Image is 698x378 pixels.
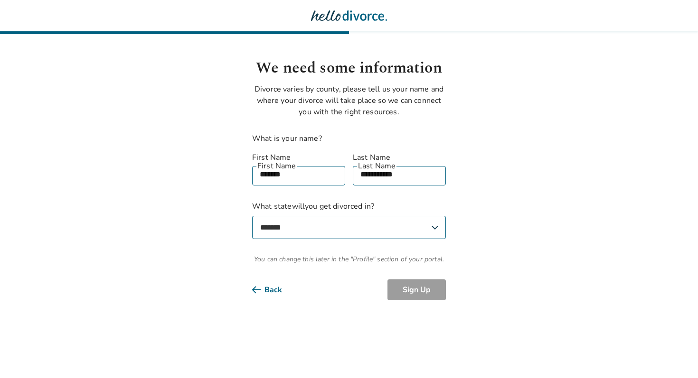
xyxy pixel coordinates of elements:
button: Sign Up [387,279,446,300]
label: First Name [252,152,345,163]
span: You can change this later in the "Profile" section of your portal. [252,254,446,264]
img: Hello Divorce Logo [311,6,387,25]
h1: We need some information [252,57,446,80]
select: What statewillyou get divorced in? [252,216,446,239]
label: Last Name [353,152,446,163]
p: Divorce varies by county, please tell us your name and where your divorce will take place so we c... [252,83,446,118]
iframe: Chat Widget [651,332,698,378]
button: Back [252,279,297,300]
label: What is your name? [252,133,322,144]
label: What state will you get divorced in? [252,201,446,239]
